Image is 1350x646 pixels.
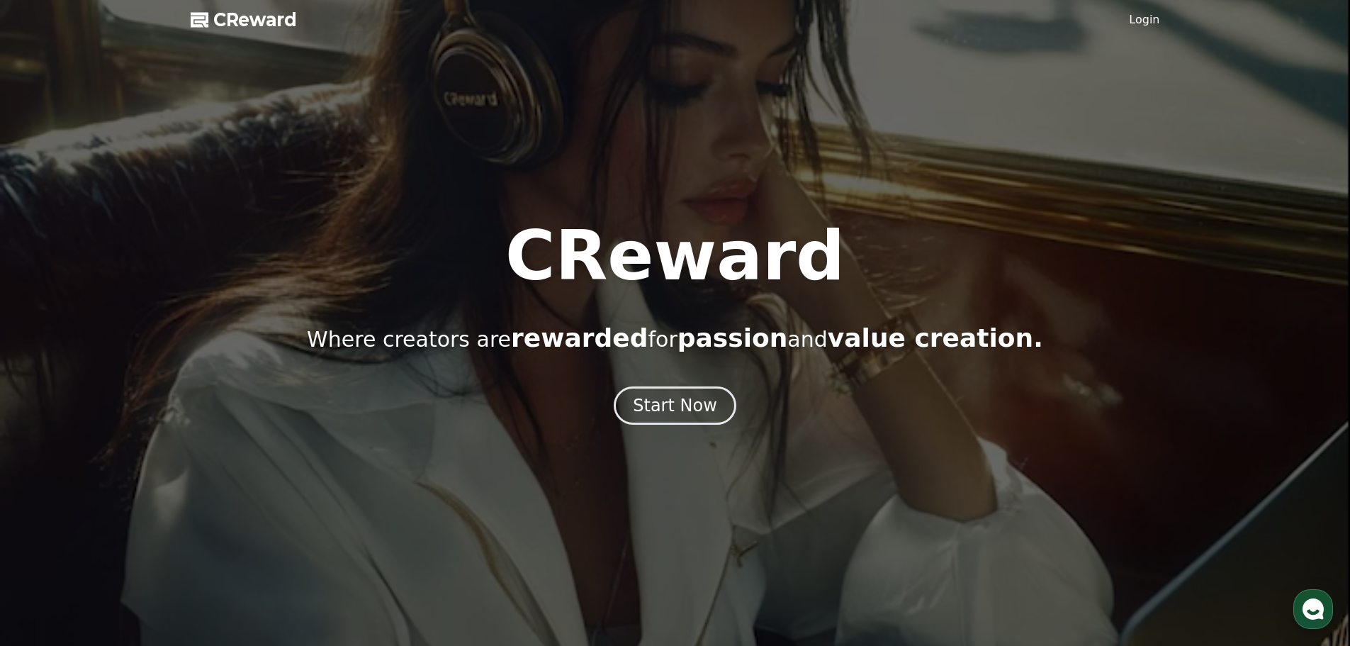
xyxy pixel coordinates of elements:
div: Start Now [633,394,717,417]
h1: CReward [505,222,845,290]
span: passion [677,323,788,352]
p: Where creators are for and [307,324,1043,352]
span: rewarded [511,323,648,352]
span: value creation. [828,323,1043,352]
a: CReward [191,9,297,31]
a: Login [1129,11,1159,28]
button: Start Now [614,386,736,425]
span: CReward [213,9,297,31]
a: Start Now [614,401,736,414]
